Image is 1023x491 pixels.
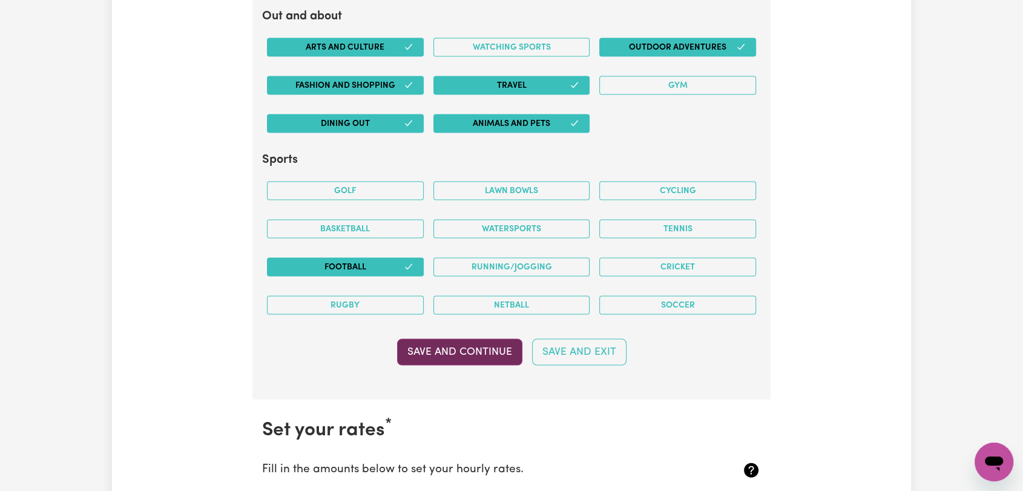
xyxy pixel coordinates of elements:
button: Netball [433,296,590,315]
button: Save and Continue [397,339,522,366]
button: Travel [433,76,590,95]
button: Animals and pets [433,114,590,133]
button: Tennis [599,220,756,239]
button: Outdoor adventures [599,38,756,57]
button: Arts and Culture [267,38,424,57]
button: Dining out [267,114,424,133]
button: Football [267,258,424,277]
h2: Out and about [262,9,761,24]
button: Running/Jogging [433,258,590,277]
button: Save and Exit [532,339,627,366]
iframe: Button to launch messaging window [975,443,1013,481]
h2: Set your rates [262,419,761,442]
button: Watersports [433,220,590,239]
button: Watching sports [433,38,590,57]
button: Gym [599,76,756,95]
button: Soccer [599,296,756,315]
button: Cricket [599,258,756,277]
button: Cycling [599,182,756,200]
button: Basketball [267,220,424,239]
button: Rugby [267,296,424,315]
p: Fill in the amounts below to set your hourly rates. [262,461,678,479]
button: Golf [267,182,424,200]
button: Lawn bowls [433,182,590,200]
h2: Sports [262,153,761,167]
button: Fashion and shopping [267,76,424,95]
